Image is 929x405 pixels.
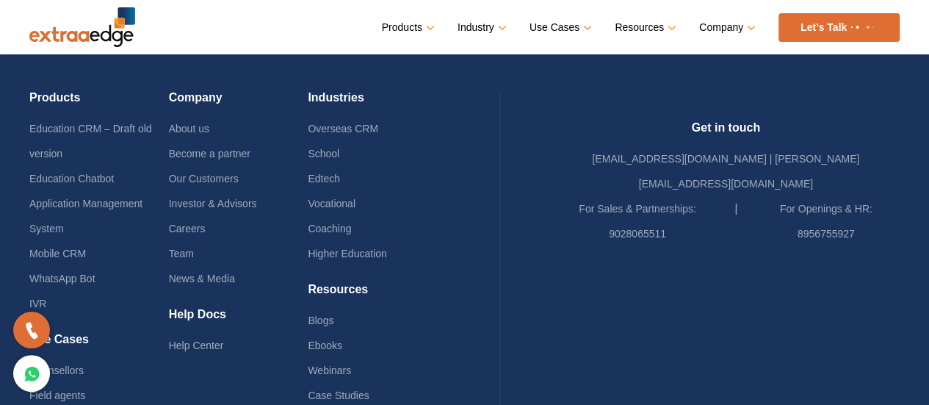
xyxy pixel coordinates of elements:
a: IVR [29,298,46,309]
a: Case Studies [308,390,369,401]
a: Education Chatbot [29,173,114,184]
a: Blogs [308,315,333,326]
a: 9028065511 [609,228,666,240]
a: Help Center [169,340,224,351]
a: Field agents [29,390,85,401]
a: 8956755927 [798,228,855,240]
a: Become a partner [169,148,250,160]
h4: Help Docs [169,307,308,333]
a: [EMAIL_ADDRESS][DOMAIN_NAME] | [PERSON_NAME][EMAIL_ADDRESS][DOMAIN_NAME] [592,153,859,190]
a: Higher Education [308,248,386,259]
label: For Openings & HR: [780,196,872,221]
a: Our Customers [169,173,239,184]
a: News & Media [169,273,235,284]
a: Counsellors [29,365,84,376]
a: Products [382,17,432,38]
a: Application Management System [29,198,142,234]
h4: Get in touch [552,121,900,146]
a: Resources [615,17,673,38]
a: Webinars [308,365,351,376]
a: Use Cases [529,17,589,38]
a: Investor & Advisors [169,198,257,209]
h4: Company [169,90,308,116]
a: Team [169,248,194,259]
a: Industry [458,17,504,38]
a: Overseas CRM [308,123,378,135]
a: Company [699,17,753,38]
a: Mobile CRM [29,248,86,259]
h4: Industries [308,90,447,116]
h4: Products [29,90,169,116]
h4: Use Cases [29,332,169,358]
a: Edtech [308,173,340,184]
a: About us [169,123,209,135]
a: Ebooks [308,340,342,351]
a: School [308,148,339,160]
label: For Sales & Partnerships: [579,196,696,221]
a: WhatsApp Bot [29,273,95,284]
h4: Resources [308,282,447,308]
a: Careers [169,223,206,234]
a: Vocational [308,198,355,209]
a: Coaching [308,223,351,234]
a: Let’s Talk [778,13,900,42]
a: Education CRM – Draft old version [29,123,152,160]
